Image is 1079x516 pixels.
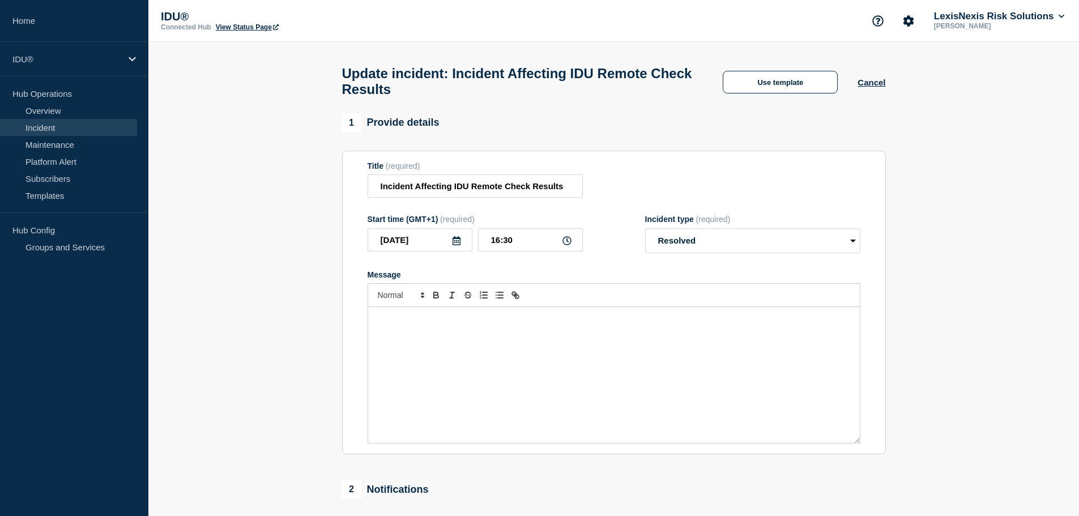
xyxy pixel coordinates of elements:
[373,288,428,302] span: Font size
[368,228,472,251] input: YYYY-MM-DD
[858,78,885,87] button: Cancel
[368,161,583,170] div: Title
[460,288,476,302] button: Toggle strikethrough text
[478,228,583,251] input: HH:MM
[696,215,731,224] span: (required)
[645,228,860,253] select: Incident type
[428,288,444,302] button: Toggle bold text
[342,480,361,499] span: 2
[444,288,460,302] button: Toggle italic text
[932,11,1067,22] button: LexisNexis Risk Solutions
[368,215,583,224] div: Start time (GMT+1)
[342,113,361,133] span: 1
[342,66,703,97] h1: Update incident: Incident Affecting IDU Remote Check Results
[161,10,387,23] p: IDU®
[440,215,475,224] span: (required)
[12,54,121,64] p: IDU®
[866,9,890,33] button: Support
[386,161,420,170] span: (required)
[492,288,507,302] button: Toggle bulleted list
[161,23,211,31] p: Connected Hub
[368,174,583,198] input: Title
[368,307,860,443] div: Message
[723,71,838,93] button: Use template
[476,288,492,302] button: Toggle ordered list
[368,270,860,279] div: Message
[216,23,279,31] a: View Status Page
[507,288,523,302] button: Toggle link
[342,113,440,133] div: Provide details
[932,22,1050,30] p: [PERSON_NAME]
[897,9,920,33] button: Account settings
[342,480,429,499] div: Notifications
[645,215,860,224] div: Incident type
